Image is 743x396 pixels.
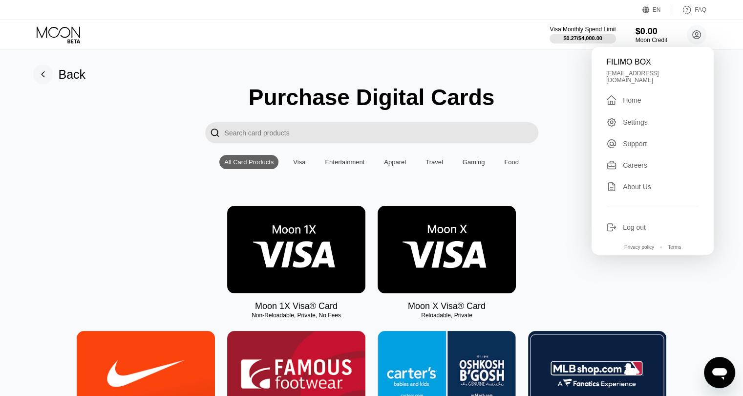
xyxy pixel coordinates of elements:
[59,67,86,82] div: Back
[463,158,485,166] div: Gaming
[606,94,617,106] div: 
[550,26,616,44] div: Visa Monthly Spend Limit$0.27/$4,000.00
[425,158,443,166] div: Travel
[606,117,699,128] div: Settings
[642,5,672,15] div: EN
[219,155,278,169] div: All Card Products
[458,155,490,169] div: Gaming
[606,160,699,171] div: Careers
[623,140,647,148] div: Support
[623,223,646,231] div: Log out
[636,26,667,44] div: $0.00Moon Credit
[210,127,220,138] div: 
[636,26,667,37] div: $0.00
[704,357,735,388] iframe: Button to launch messaging window
[421,155,448,169] div: Travel
[288,155,310,169] div: Visa
[623,183,651,191] div: About Us
[672,5,706,15] div: FAQ
[623,161,647,169] div: Careers
[378,312,516,319] div: Reloadable, Private
[606,181,699,192] div: About Us
[606,94,699,106] div: Home
[408,301,486,311] div: Moon X Visa® Card
[293,158,305,166] div: Visa
[563,35,602,41] div: $0.27 / $4,000.00
[695,6,706,13] div: FAQ
[623,118,648,126] div: Settings
[606,138,699,149] div: Support
[205,122,225,143] div: 
[624,244,654,250] div: Privacy policy
[224,158,274,166] div: All Card Products
[550,26,616,33] div: Visa Monthly Spend Limit
[623,96,641,104] div: Home
[249,84,495,110] div: Purchase Digital Cards
[499,155,524,169] div: Food
[225,122,538,143] input: Search card products
[606,222,699,233] div: Log out
[320,155,369,169] div: Entertainment
[668,244,681,250] div: Terms
[325,158,364,166] div: Entertainment
[636,37,667,44] div: Moon Credit
[606,58,699,66] div: FILIMO BOX
[255,301,338,311] div: Moon 1X Visa® Card
[379,155,411,169] div: Apparel
[606,70,699,84] div: [EMAIL_ADDRESS][DOMAIN_NAME]
[653,6,661,13] div: EN
[227,312,365,319] div: Non-Reloadable, Private, No Fees
[384,158,406,166] div: Apparel
[504,158,519,166] div: Food
[33,65,86,84] div: Back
